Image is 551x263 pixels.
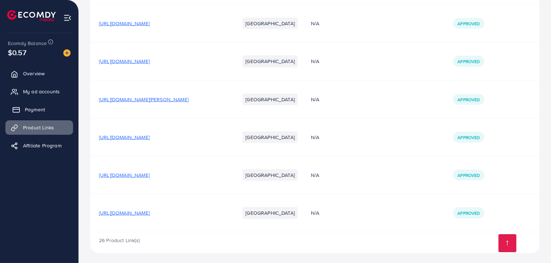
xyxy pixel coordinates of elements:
span: N/A [311,58,319,65]
iframe: Chat [520,231,546,258]
span: N/A [311,20,319,27]
span: [URL][DOMAIN_NAME] [99,58,150,65]
span: Overview [23,70,45,77]
span: N/A [311,209,319,217]
span: [URL][DOMAIN_NAME][PERSON_NAME] [99,96,189,103]
span: Approved [457,134,480,141]
span: Product Links [23,124,54,131]
img: menu [63,14,72,22]
a: Payment [5,102,73,117]
span: $0.57 [8,47,26,58]
a: Affiliate Program [5,138,73,153]
span: Approved [457,21,480,27]
span: [URL][DOMAIN_NAME] [99,134,150,141]
li: [GEOGRAPHIC_DATA] [243,94,298,105]
li: [GEOGRAPHIC_DATA] [243,207,298,219]
span: [URL][DOMAIN_NAME] [99,171,150,179]
a: My ad accounts [5,84,73,99]
span: 26 Product Link(s) [99,237,140,244]
span: N/A [311,171,319,179]
span: [URL][DOMAIN_NAME] [99,20,150,27]
span: Approved [457,97,480,103]
a: Product Links [5,120,73,135]
span: N/A [311,134,319,141]
span: Affiliate Program [23,142,62,149]
li: [GEOGRAPHIC_DATA] [243,18,298,29]
span: Approved [457,58,480,64]
span: Ecomdy Balance [8,40,47,47]
span: Payment [25,106,45,113]
img: image [63,49,71,57]
li: [GEOGRAPHIC_DATA] [243,131,298,143]
span: Approved [457,172,480,178]
span: My ad accounts [23,88,60,95]
span: N/A [311,96,319,103]
li: [GEOGRAPHIC_DATA] [243,169,298,181]
a: Overview [5,66,73,81]
li: [GEOGRAPHIC_DATA] [243,55,298,67]
img: logo [7,10,56,21]
span: Approved [457,210,480,216]
span: [URL][DOMAIN_NAME] [99,209,150,217]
